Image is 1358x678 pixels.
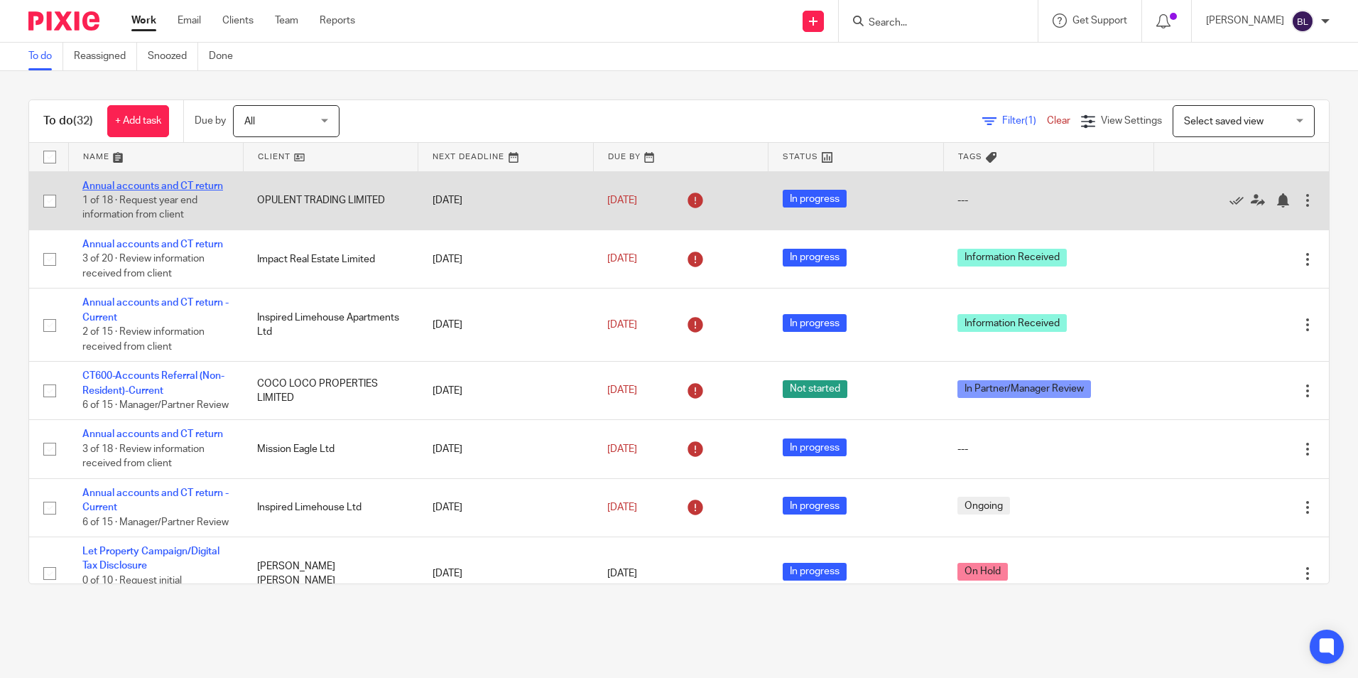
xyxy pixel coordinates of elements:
span: Information Received [957,314,1067,332]
td: [PERSON_NAME] [PERSON_NAME] [243,537,418,610]
span: Ongoing [957,497,1010,515]
span: In progress [783,438,847,456]
td: Inspired Limehouse Ltd [243,478,418,537]
a: Let Property Campaign/Digital Tax Disclosure [82,547,219,571]
span: All [244,117,255,127]
td: Inspired Limehouse Apartments Ltd [243,289,418,362]
span: Not started [783,380,847,398]
a: Team [275,14,298,28]
span: Filter [1002,116,1047,126]
a: Annual accounts and CT return [82,240,223,249]
span: 1 of 18 · Request year end information from client [82,195,197,220]
a: Reassigned [74,43,137,70]
td: [DATE] [418,362,593,420]
a: Snoozed [148,43,198,70]
span: Get Support [1072,16,1127,26]
span: [DATE] [607,444,637,454]
span: [DATE] [607,569,637,579]
span: Information Received [957,249,1067,267]
a: Annual accounts and CT return - Current [82,488,229,512]
img: svg%3E [1291,10,1314,33]
a: Annual accounts and CT return [82,429,223,439]
td: [DATE] [418,171,593,230]
td: [DATE] [418,537,593,610]
p: [PERSON_NAME] [1206,14,1284,28]
span: 2 of 15 · Review information received from client [82,327,205,352]
img: Pixie [28,11,99,31]
span: Select saved view [1184,117,1264,127]
a: Clients [222,14,254,28]
span: 3 of 20 · Review information received from client [82,254,205,279]
span: 0 of 10 · Request initial information [82,576,182,601]
a: Work [131,14,156,28]
a: Mark as done [1229,193,1251,208]
span: View Settings [1101,116,1162,126]
a: Clear [1047,116,1070,126]
td: [DATE] [418,289,593,362]
a: Annual accounts and CT return - Current [82,298,229,322]
a: Email [178,14,201,28]
div: --- [957,193,1139,208]
p: Due by [195,114,226,128]
td: Impact Real Estate Limited [243,230,418,288]
span: [DATE] [607,386,637,396]
a: + Add task [107,105,169,137]
div: --- [957,442,1139,456]
input: Search [867,17,995,30]
a: Done [209,43,244,70]
td: [DATE] [418,420,593,478]
span: [DATE] [607,195,637,205]
span: Tags [958,153,982,161]
span: (1) [1025,116,1036,126]
span: [DATE] [607,254,637,264]
span: (32) [73,115,93,127]
td: COCO LOCO PROPERTIES LIMITED [243,362,418,420]
span: [DATE] [607,320,637,330]
span: In progress [783,563,847,581]
span: In Partner/Manager Review [957,380,1091,398]
span: In progress [783,314,847,332]
td: [DATE] [418,478,593,537]
span: On Hold [957,563,1008,581]
td: Mission Eagle Ltd [243,420,418,478]
a: Annual accounts and CT return [82,181,223,191]
span: 3 of 18 · Review information received from client [82,444,205,469]
span: 6 of 15 · Manager/Partner Review [82,400,229,410]
span: [DATE] [607,502,637,512]
span: 6 of 15 · Manager/Partner Review [82,517,229,527]
a: To do [28,43,63,70]
td: OPULENT TRADING LIMITED [243,171,418,230]
span: In progress [783,190,847,208]
a: Reports [320,14,355,28]
span: In progress [783,497,847,515]
h1: To do [43,114,93,129]
span: In progress [783,249,847,267]
td: [DATE] [418,230,593,288]
a: CT600-Accounts Referral (Non-Resident)-Current [82,371,224,395]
